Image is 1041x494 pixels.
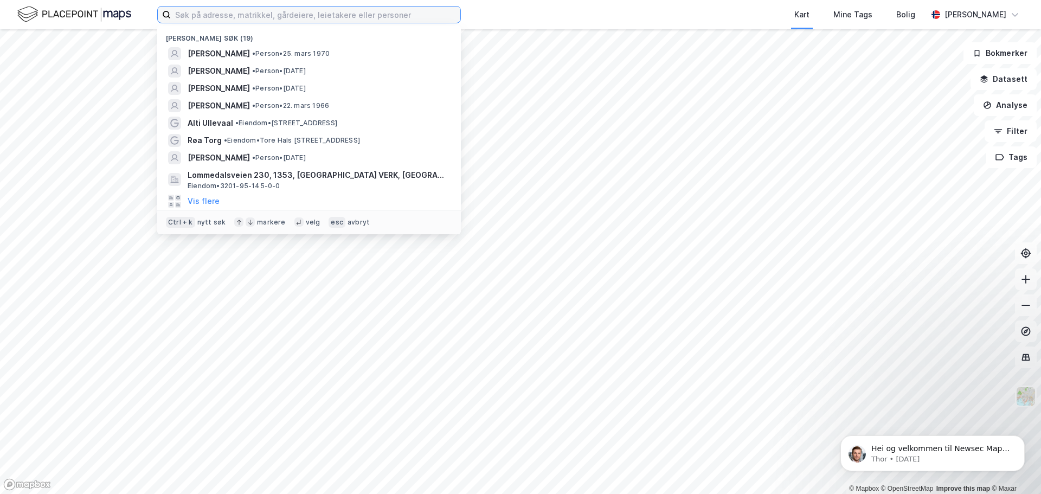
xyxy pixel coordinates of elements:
[329,217,345,228] div: esc
[257,218,285,227] div: markere
[224,136,227,144] span: •
[188,99,250,112] span: [PERSON_NAME]
[252,84,255,92] span: •
[188,195,220,208] button: Vis flere
[235,119,337,127] span: Eiendom • [STREET_ADDRESS]
[197,218,226,227] div: nytt søk
[944,8,1006,21] div: [PERSON_NAME]
[252,49,255,57] span: •
[166,217,195,228] div: Ctrl + k
[224,136,360,145] span: Eiendom • Tore Hals [STREET_ADDRESS]
[17,5,131,24] img: logo.f888ab2527a4732fd821a326f86c7f29.svg
[896,8,915,21] div: Bolig
[824,413,1041,489] iframe: Intercom notifications message
[794,8,809,21] div: Kart
[188,65,250,78] span: [PERSON_NAME]
[252,67,255,75] span: •
[306,218,320,227] div: velg
[252,153,255,162] span: •
[188,182,280,190] span: Eiendom • 3201-95-145-0-0
[188,169,448,182] span: Lommedalsveien 230, 1353, [GEOGRAPHIC_DATA] VERK, [GEOGRAPHIC_DATA]
[188,82,250,95] span: [PERSON_NAME]
[252,101,255,110] span: •
[171,7,460,23] input: Søk på adresse, matrikkel, gårdeiere, leietakere eller personer
[348,218,370,227] div: avbryt
[157,25,461,45] div: [PERSON_NAME] søk (19)
[188,117,233,130] span: Alti Ullevaal
[833,8,872,21] div: Mine Tags
[252,101,329,110] span: Person • 22. mars 1966
[188,151,250,164] span: [PERSON_NAME]
[252,67,306,75] span: Person • [DATE]
[235,119,239,127] span: •
[188,47,250,60] span: [PERSON_NAME]
[252,153,306,162] span: Person • [DATE]
[188,134,222,147] span: Røa Torg
[252,49,330,58] span: Person • 25. mars 1970
[252,84,306,93] span: Person • [DATE]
